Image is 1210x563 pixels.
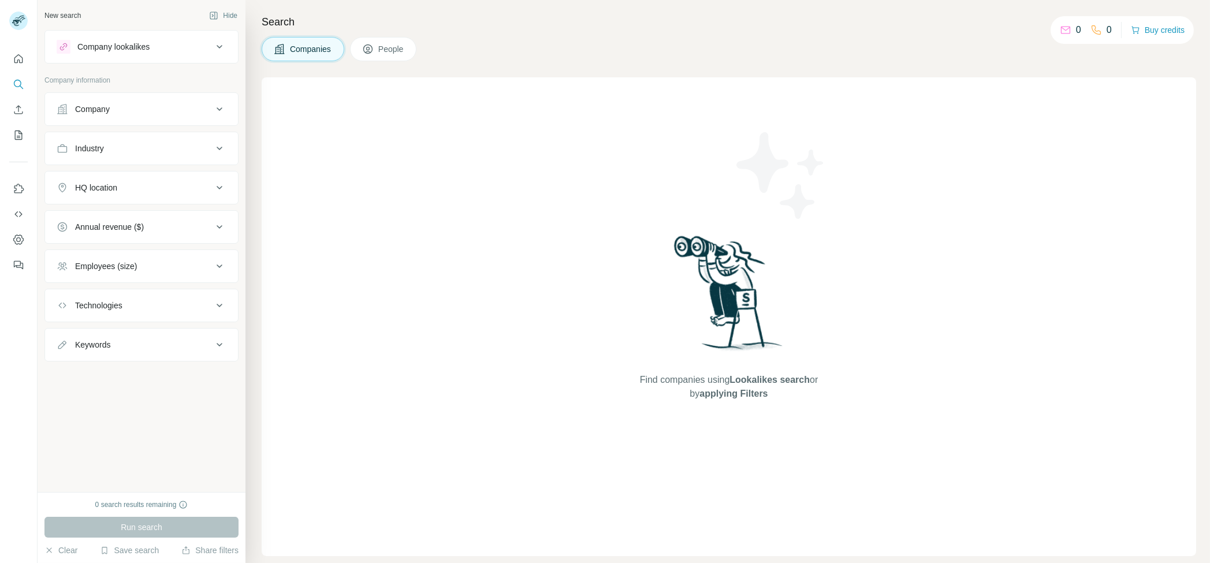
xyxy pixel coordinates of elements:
button: Annual revenue ($) [45,213,238,241]
div: Keywords [75,339,110,351]
button: Clear [44,545,77,556]
h4: Search [262,14,1196,30]
div: Technologies [75,300,122,311]
span: Companies [290,43,332,55]
span: Lookalikes search [729,375,810,385]
div: HQ location [75,182,117,193]
button: Hide [201,7,245,24]
button: Keywords [45,331,238,359]
button: My lists [9,125,28,146]
button: Search [9,74,28,95]
button: Company lookalikes [45,33,238,61]
div: Industry [75,143,104,154]
p: 0 [1107,23,1112,37]
button: Company [45,95,238,123]
button: Employees (size) [45,252,238,280]
button: Save search [100,545,159,556]
div: New search [44,10,81,21]
button: Quick start [9,49,28,69]
button: Share filters [181,545,239,556]
img: Surfe Illustration - Stars [729,124,833,228]
div: Company lookalikes [77,41,150,53]
span: applying Filters [699,389,768,398]
button: Dashboard [9,229,28,250]
div: Company [75,103,110,115]
button: HQ location [45,174,238,202]
button: Industry [45,135,238,162]
button: Enrich CSV [9,99,28,120]
button: Technologies [45,292,238,319]
div: Annual revenue ($) [75,221,144,233]
button: Use Surfe API [9,204,28,225]
button: Buy credits [1131,22,1185,38]
img: Surfe Illustration - Woman searching with binoculars [669,233,789,361]
p: 0 [1076,23,1081,37]
p: Company information [44,75,239,85]
div: 0 search results remaining [95,499,188,510]
span: People [378,43,405,55]
span: Find companies using or by [636,373,821,401]
button: Use Surfe on LinkedIn [9,178,28,199]
div: Employees (size) [75,260,137,272]
button: Feedback [9,255,28,275]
